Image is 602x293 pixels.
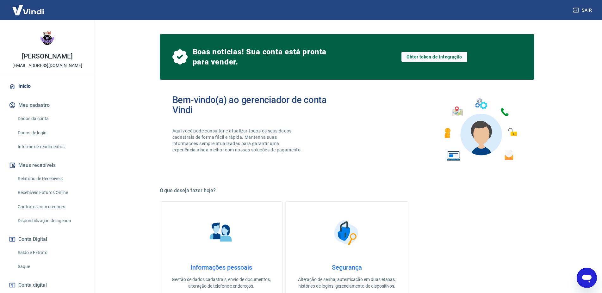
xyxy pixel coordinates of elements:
[8,232,87,246] button: Conta Digital
[35,25,60,51] img: e3727277-d80f-4bdf-8ca9-f3fa038d2d1c.jpeg
[8,98,87,112] button: Meu cadastro
[172,95,347,115] h2: Bem-vindo(a) ao gerenciador de conta Vindi
[15,200,87,213] a: Contratos com credores
[172,128,303,153] p: Aqui você pode consultar e atualizar todos os seus dados cadastrais de forma fácil e rápida. Mant...
[160,187,534,194] h5: O que deseja fazer hoje?
[331,217,363,248] img: Segurança
[18,281,47,290] span: Conta digital
[15,246,87,259] a: Saldo e Extrato
[8,158,87,172] button: Meus recebíveis
[8,278,87,292] a: Conta digital
[22,53,72,60] p: [PERSON_NAME]
[15,260,87,273] a: Saque
[170,264,272,271] h4: Informações pessoais
[15,112,87,125] a: Dados da conta
[15,140,87,153] a: Informe de rendimentos
[15,214,87,227] a: Disponibilização de agenda
[12,62,82,69] p: [EMAIL_ADDRESS][DOMAIN_NAME]
[296,276,398,290] p: Alteração de senha, autenticação em duas etapas, histórico de logins, gerenciamento de dispositivos.
[572,4,594,16] button: Sair
[170,276,272,290] p: Gestão de dados cadastrais, envio de documentos, alteração de telefone e endereços.
[8,0,49,20] img: Vindi
[401,52,467,62] a: Obter token de integração
[193,47,329,67] span: Boas notícias! Sua conta está pronta para vender.
[205,217,237,248] img: Informações pessoais
[15,186,87,199] a: Recebíveis Futuros Online
[8,79,87,93] a: Início
[439,95,522,165] img: Imagem de um avatar masculino com diversos icones exemplificando as funcionalidades do gerenciado...
[296,264,398,271] h4: Segurança
[577,268,597,288] iframe: Botão para abrir a janela de mensagens
[15,126,87,139] a: Dados de login
[15,172,87,185] a: Relatório de Recebíveis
